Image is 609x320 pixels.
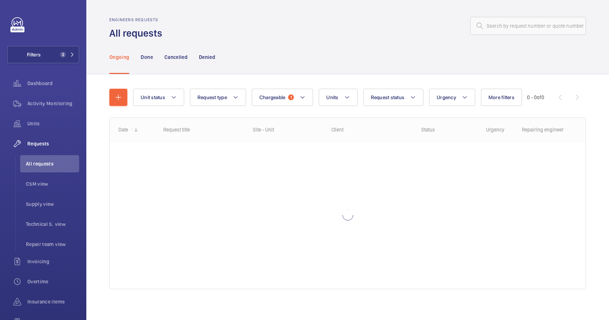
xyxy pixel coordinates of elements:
p: Ongoing [109,54,129,61]
span: CSM view [26,180,79,187]
span: Units [326,94,338,100]
span: Invoicing [27,258,79,265]
span: Units [27,120,79,127]
button: More filters [481,89,522,106]
button: Unit status [133,89,184,106]
button: Units [319,89,357,106]
button: Chargeable1 [252,89,313,106]
span: More filters [488,94,514,100]
span: 2 [60,52,66,57]
button: Request status [363,89,424,106]
span: Urgency [437,94,456,100]
span: Insurance items [27,298,79,305]
span: Overtime [27,278,79,285]
button: Filters2 [7,46,79,63]
span: Activity Monitoring [27,100,79,107]
h1: All requests [109,27,167,40]
span: Request status [371,94,405,100]
span: Technical S. view [26,221,79,228]
p: Denied [199,54,215,61]
button: Request type [190,89,246,106]
span: Dashboard [27,80,79,87]
h2: Engineers requests [109,17,167,22]
p: Cancelled [164,54,187,61]
button: Urgency [429,89,475,106]
span: 1 [288,94,294,100]
span: Filters [27,51,41,58]
span: of [537,94,541,100]
span: All requests [26,160,79,167]
input: Search by request number or quote number [470,17,586,35]
span: Repair team view [26,241,79,248]
span: Requests [27,140,79,147]
span: Unit status [141,94,165,100]
span: Chargeable [259,94,286,100]
span: 0 - 0 0 [527,95,544,100]
span: Request type [197,94,227,100]
span: Supply view [26,200,79,208]
p: Done [141,54,153,61]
